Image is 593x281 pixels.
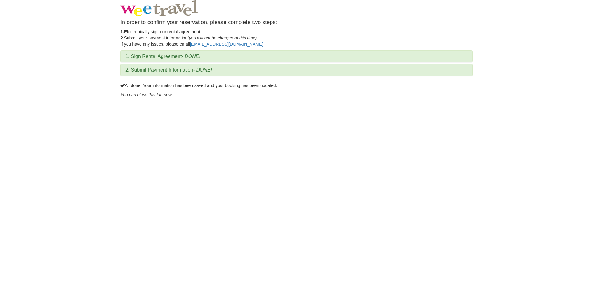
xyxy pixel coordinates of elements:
[182,54,200,59] em: - DONE!
[120,29,124,34] strong: 1.
[125,54,468,59] h3: 1. Sign Rental Agreement
[120,92,172,97] em: You can close this tab now
[125,67,468,73] h3: 2. Submit Payment Information
[120,29,473,47] p: Electronically sign our rental agreement Submit your payment information If you have any issues, ...
[193,67,212,72] em: - DONE!
[190,42,263,47] a: [EMAIL_ADDRESS][DOMAIN_NAME]
[120,82,473,89] p: All done! Your information has been saved and your booking has been updated.
[187,35,257,40] em: (you will not be charged at this time)
[120,35,124,40] strong: 2.
[120,19,473,26] h4: In order to confirm your reservation, please complete two steps:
